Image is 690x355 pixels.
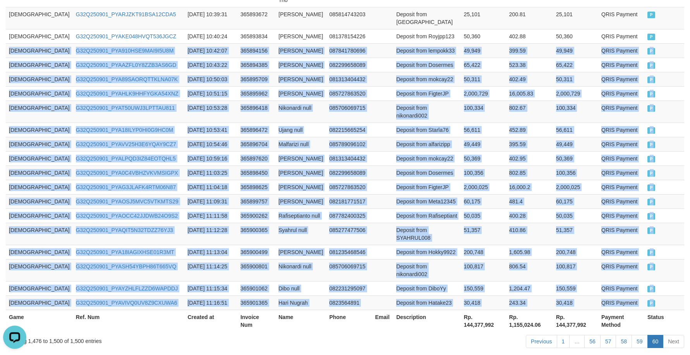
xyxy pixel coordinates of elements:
td: QRIS Payment [598,295,644,310]
td: [DEMOGRAPHIC_DATA] [6,180,73,194]
td: 365898450 [237,166,275,180]
td: 2,000,025 [461,180,506,194]
td: 399.59 [506,43,553,58]
span: PAID [647,227,655,234]
span: PAID [647,77,655,83]
td: QRIS Payment [598,281,644,295]
td: 802.85 [506,166,553,180]
td: [DATE] 10:53:28 [184,101,237,123]
td: 082231295097 [326,281,372,295]
td: [DATE] 10:42:07 [184,43,237,58]
td: QRIS Payment [598,208,644,223]
td: [PERSON_NAME] [275,86,326,101]
td: 100,817 [553,259,598,281]
td: Deposit from alfarizipp [393,137,460,151]
td: [DATE] 11:09:31 [184,194,237,208]
td: 50,369 [553,151,598,166]
td: 50,369 [461,151,506,166]
td: Deposit from Meta12345 [393,194,460,208]
a: 1 [557,335,570,348]
a: G32Q250901_PYAG3JLAFK4RTM06N87 [76,184,176,190]
td: [DEMOGRAPHIC_DATA] [6,259,73,281]
td: 410.86 [506,223,553,245]
td: 365893672 [237,7,275,29]
td: 16,000.2 [506,180,553,194]
span: PAID [647,199,655,205]
th: Game [6,310,73,332]
td: 56,611 [553,123,598,137]
td: [DATE] 11:04:18 [184,180,237,194]
td: [DEMOGRAPHIC_DATA] [6,101,73,123]
td: 2,000,729 [461,86,506,101]
td: 50,035 [461,208,506,223]
td: Malfarizi null [275,137,326,151]
td: [DEMOGRAPHIC_DATA] [6,137,73,151]
td: 365899757 [237,194,275,208]
td: QRIS Payment [598,101,644,123]
td: [DEMOGRAPHIC_DATA] [6,295,73,310]
span: PAID [647,264,655,270]
td: [DATE] 11:16:51 [184,295,237,310]
td: [DATE] 10:43:22 [184,58,237,72]
td: [DATE] 11:15:34 [184,281,237,295]
td: 402.88 [506,29,553,43]
div: Showing 1,476 to 1,500 of 1,500 entries [6,334,282,345]
td: [DATE] 11:12:28 [184,223,237,245]
td: QRIS Payment [598,151,644,166]
button: Open LiveChat chat widget [3,3,26,26]
td: Deposit from mokcay22 [393,151,460,166]
td: Deposit from nikonardi002 [393,259,460,281]
td: [PERSON_NAME] [275,7,326,29]
td: 082181771517 [326,194,372,208]
td: Deposit from FigterJP [393,86,460,101]
td: 200,748 [553,245,598,259]
td: 085706069715 [326,259,372,281]
span: PAID [647,249,655,256]
td: 365894385 [237,58,275,72]
td: Deposit from mokcay22 [393,72,460,86]
a: Previous [526,335,557,348]
a: G32Q250901_PYA18IAGIXHSE01R3MT [76,249,174,255]
td: QRIS Payment [598,72,644,86]
td: 365895709 [237,72,275,86]
td: [PERSON_NAME] [275,29,326,43]
td: 150,559 [461,281,506,295]
td: 150,559 [553,281,598,295]
span: PAID [647,34,655,40]
td: 085727863520 [326,180,372,194]
td: 49,449 [553,137,598,151]
a: G32Q250901_PYAHLK9HHFYGKA54XNZ [76,90,179,97]
td: [DEMOGRAPHIC_DATA] [6,208,73,223]
td: Deposit from Royjpp123 [393,29,460,43]
td: QRIS Payment [598,7,644,29]
td: [PERSON_NAME] [275,245,326,259]
td: 30,418 [461,295,506,310]
td: [DEMOGRAPHIC_DATA] [6,166,73,180]
td: 365898625 [237,180,275,194]
span: PAID [647,170,655,177]
td: 400.28 [506,208,553,223]
td: 56,611 [461,123,506,137]
td: 365900801 [237,259,275,281]
th: Phone [326,310,372,332]
td: Syahrul null [275,223,326,245]
td: [DEMOGRAPHIC_DATA] [6,86,73,101]
td: 452.89 [506,123,553,137]
td: QRIS Payment [598,43,644,58]
td: [DATE] 10:59:16 [184,151,237,166]
td: Hari Nugrah [275,295,326,310]
span: PAID [647,127,655,134]
td: QRIS Payment [598,86,644,101]
td: 365896472 [237,123,275,137]
td: [DEMOGRAPHIC_DATA] [6,123,73,137]
td: 100,356 [553,166,598,180]
td: 60,175 [461,194,506,208]
td: Nikonardi null [275,259,326,281]
a: 57 [600,335,616,348]
a: G32Q250901_PYAVV25H3E6YQAY9CZ7 [76,141,176,147]
span: PAID [647,300,655,307]
td: 30,418 [553,295,598,310]
a: G32Q250901_PYA910HSE9MAI9I5U8M [76,48,174,54]
td: 25,101 [553,7,598,29]
td: 1,204.47 [506,281,553,295]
